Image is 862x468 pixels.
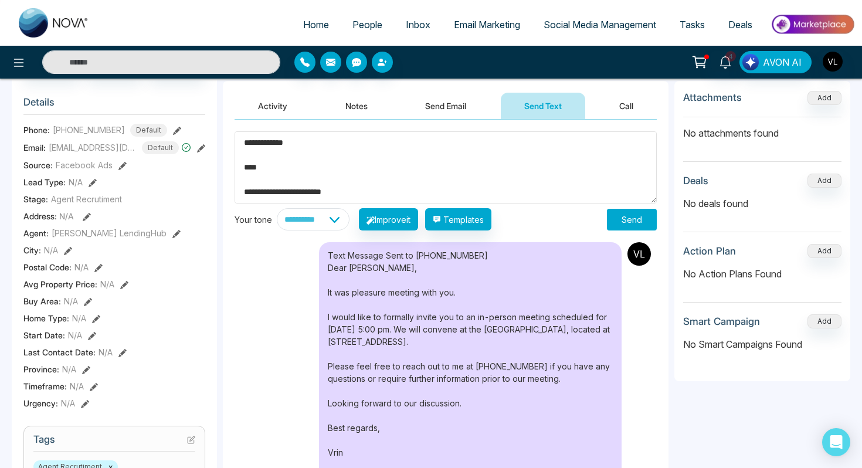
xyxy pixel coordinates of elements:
img: Nova CRM Logo [19,8,89,38]
h3: Deals [683,175,708,186]
button: Notes [322,93,391,119]
button: Add [807,314,841,328]
span: N/A [70,380,84,392]
span: Home Type : [23,312,69,324]
span: N/A [100,278,114,290]
button: Activity [235,93,311,119]
h3: Attachments [683,91,742,103]
span: Source: [23,159,53,171]
img: Sender [627,242,651,266]
a: Email Marketing [442,13,532,36]
span: 4 [725,51,736,62]
a: Social Media Management [532,13,668,36]
span: N/A [99,346,113,358]
button: AVON AI [739,51,812,73]
span: Email Marketing [454,19,520,30]
button: Send [607,209,657,230]
span: [EMAIL_ADDRESS][DOMAIN_NAME] [49,141,137,154]
span: Add [807,92,841,102]
button: Add [807,91,841,105]
span: Default [142,141,179,154]
p: No deals found [683,196,841,211]
a: Deals [717,13,764,36]
span: N/A [68,329,82,341]
span: N/A [74,261,89,273]
span: People [352,19,382,30]
span: N/A [69,176,83,188]
span: Buy Area : [23,295,61,307]
span: Address: [23,210,74,222]
span: Lead Type: [23,176,66,188]
button: Improveit [359,208,418,230]
span: N/A [61,397,75,409]
p: No attachments found [683,117,841,140]
span: Agent Recrutiment [51,193,122,205]
span: Social Media Management [544,19,656,30]
span: Province : [23,363,59,375]
span: N/A [64,295,78,307]
span: Home [303,19,329,30]
span: Postal Code : [23,261,72,273]
span: Timeframe : [23,380,67,392]
span: Agent: [23,227,49,239]
span: N/A [44,244,58,256]
span: Email: [23,141,46,154]
span: Tasks [680,19,705,30]
h3: Action Plan [683,245,736,257]
a: 4 [711,51,739,72]
span: AVON AI [763,55,802,69]
span: Start Date : [23,329,65,341]
h3: Details [23,96,205,114]
span: Urgency : [23,397,58,409]
span: N/A [72,312,86,324]
img: Lead Flow [742,54,759,70]
span: Deals [728,19,752,30]
a: Inbox [394,13,442,36]
a: People [341,13,394,36]
button: Add [807,174,841,188]
span: Stage: [23,193,48,205]
span: [PERSON_NAME] LendingHub [52,227,167,239]
button: Call [596,93,657,119]
span: Phone: [23,124,50,136]
button: Send Email [402,93,490,119]
div: Your tone [235,213,277,226]
a: Tasks [668,13,717,36]
img: User Avatar [823,52,843,72]
button: Templates [425,208,491,230]
p: No Action Plans Found [683,267,841,281]
h3: Tags [33,433,195,452]
span: City : [23,244,41,256]
span: Default [130,124,167,137]
span: Inbox [406,19,430,30]
div: Open Intercom Messenger [822,428,850,456]
span: [PHONE_NUMBER] [53,124,125,136]
span: Last Contact Date : [23,346,96,358]
button: Add [807,244,841,258]
span: N/A [59,211,74,221]
span: Avg Property Price : [23,278,97,290]
span: Facebook Ads [56,159,113,171]
img: Market-place.gif [770,11,855,38]
p: No Smart Campaigns Found [683,337,841,351]
h3: Smart Campaign [683,316,760,327]
button: Send Text [501,93,585,119]
span: N/A [62,363,76,375]
a: Home [291,13,341,36]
